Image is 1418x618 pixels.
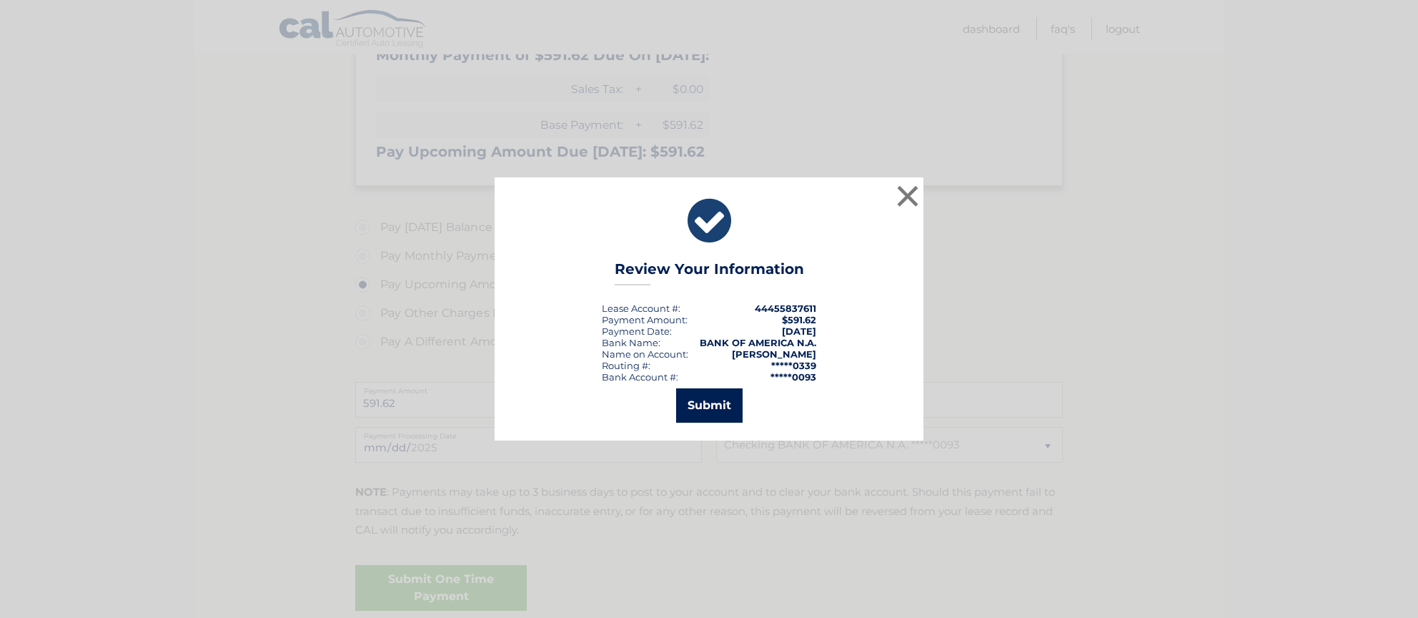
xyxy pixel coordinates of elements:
button: Submit [676,388,743,423]
strong: [PERSON_NAME] [732,348,816,360]
strong: 44455837611 [755,303,816,314]
div: Payment Amount: [602,314,688,325]
span: [DATE] [782,325,816,337]
div: Bank Account #: [602,371,678,383]
span: $591.62 [782,314,816,325]
div: Bank Name: [602,337,660,348]
button: × [893,182,922,210]
h3: Review Your Information [615,260,804,285]
div: Name on Account: [602,348,688,360]
div: Lease Account #: [602,303,680,314]
div: : [602,325,672,337]
div: Routing #: [602,360,650,371]
span: Payment Date [602,325,670,337]
strong: BANK OF AMERICA N.A. [700,337,816,348]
